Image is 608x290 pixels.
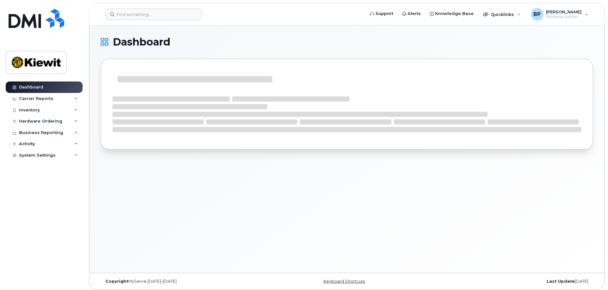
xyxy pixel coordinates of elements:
a: Keyboard Shortcuts [323,279,365,284]
div: MyServe [DATE]–[DATE] [101,279,265,284]
strong: Copyright [105,279,128,284]
div: [DATE] [429,279,593,284]
span: Dashboard [113,37,170,47]
strong: Last Update [547,279,575,284]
